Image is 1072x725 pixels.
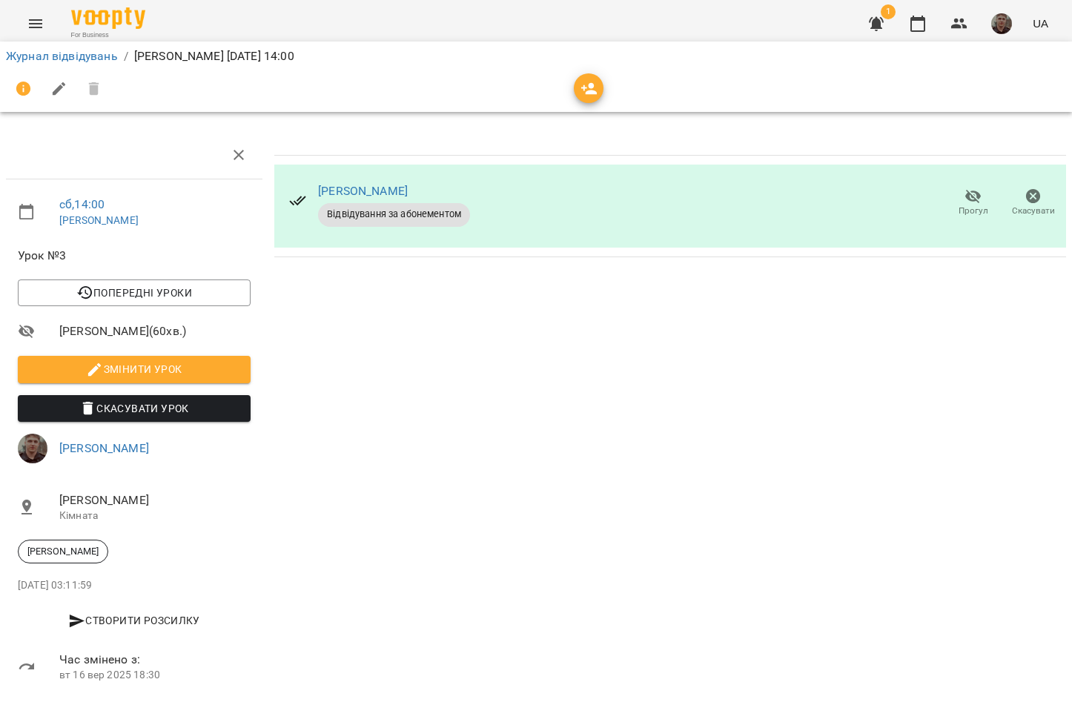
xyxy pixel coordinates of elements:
[18,356,251,383] button: Змінити урок
[18,540,108,563] div: [PERSON_NAME]
[991,13,1012,34] img: 0a0415dca1f61a04ddb9dd3fb0ef47a2.jpg
[59,651,251,669] span: Час змінено з:
[59,509,251,523] p: Кімната
[124,47,128,65] li: /
[1003,182,1063,224] button: Скасувати
[18,434,47,463] img: 0a0415dca1f61a04ddb9dd3fb0ef47a2.jpg
[134,47,294,65] p: [PERSON_NAME] [DATE] 14:00
[1033,16,1048,31] span: UA
[6,49,118,63] a: Журнал відвідувань
[1012,205,1055,217] span: Скасувати
[1027,10,1054,37] button: UA
[59,197,105,211] a: сб , 14:00
[18,6,53,42] button: Menu
[19,545,107,558] span: [PERSON_NAME]
[71,30,145,40] span: For Business
[59,441,149,455] a: [PERSON_NAME]
[959,205,988,217] span: Прогул
[18,607,251,634] button: Створити розсилку
[30,360,239,378] span: Змінити урок
[318,208,470,221] span: Відвідування за абонементом
[18,395,251,422] button: Скасувати Урок
[18,578,251,593] p: [DATE] 03:11:59
[71,7,145,29] img: Voopty Logo
[30,400,239,417] span: Скасувати Урок
[318,184,408,198] a: [PERSON_NAME]
[943,182,1003,224] button: Прогул
[59,322,251,340] span: [PERSON_NAME] ( 60 хв. )
[59,214,139,226] a: [PERSON_NAME]
[59,668,251,683] p: вт 16 вер 2025 18:30
[30,284,239,302] span: Попередні уроки
[6,47,1066,65] nav: breadcrumb
[18,247,251,265] span: Урок №3
[18,279,251,306] button: Попередні уроки
[59,491,251,509] span: [PERSON_NAME]
[24,612,245,629] span: Створити розсилку
[881,4,896,19] span: 1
